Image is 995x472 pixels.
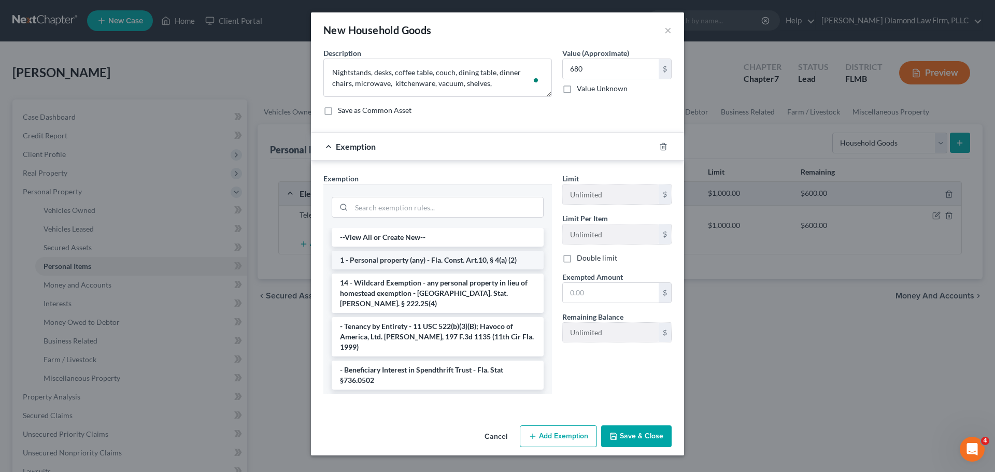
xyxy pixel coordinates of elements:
[659,184,671,204] div: $
[562,273,623,281] span: Exempted Amount
[659,59,671,79] div: $
[338,105,411,116] label: Save as Common Asset
[563,184,659,204] input: --
[332,251,544,269] li: 1 - Personal property (any) - Fla. Const. Art.10, § 4(a) (2)
[323,174,359,183] span: Exemption
[323,59,552,97] textarea: To enrich screen reader interactions, please activate Accessibility in Grammarly extension settings
[659,224,671,244] div: $
[336,141,376,151] span: Exemption
[562,311,623,322] label: Remaining Balance
[562,174,579,183] span: Limit
[562,48,629,59] label: Value (Approximate)
[577,83,628,94] label: Value Unknown
[332,228,544,247] li: --View All or Create New--
[323,49,361,58] span: Description
[960,437,985,462] iframe: Intercom live chat
[563,224,659,244] input: --
[659,283,671,303] div: $
[332,274,544,313] li: 14 - Wildcard Exemption - any personal property in lieu of homestead exemption - [GEOGRAPHIC_DATA...
[601,425,672,447] button: Save & Close
[659,323,671,342] div: $
[563,283,659,303] input: 0.00
[664,24,672,36] button: ×
[323,23,432,37] div: New Household Goods
[577,253,617,263] label: Double limit
[562,213,608,224] label: Limit Per Item
[981,437,989,445] span: 4
[351,197,543,217] input: Search exemption rules...
[520,425,597,447] button: Add Exemption
[476,426,516,447] button: Cancel
[563,59,659,79] input: 0.00
[563,323,659,342] input: --
[332,317,544,356] li: - Tenancy by Entirety - 11 USC 522(b)(3)(B); Havoco of America, Ltd. [PERSON_NAME], 197 F.3d 1135...
[332,361,544,390] li: - Beneficiary Interest in Spendthrift Trust - Fla. Stat §736.0502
